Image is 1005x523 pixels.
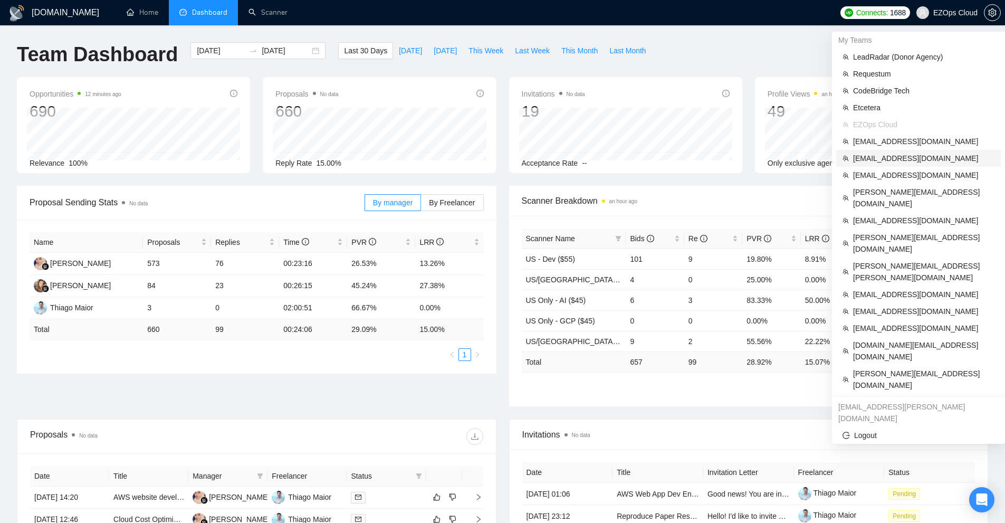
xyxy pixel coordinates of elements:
[742,351,800,372] td: 28.92 %
[843,195,849,201] span: team
[768,159,874,167] span: Only exclusive agency members
[888,488,920,500] span: Pending
[853,368,994,391] span: [PERSON_NAME][EMAIL_ADDRESS][DOMAIN_NAME]
[369,238,376,245] span: info-circle
[684,310,742,331] td: 0
[832,32,1005,49] div: My Teams
[526,337,703,346] a: US/[GEOGRAPHIC_DATA] - Keywords (Others) ($55)
[42,263,49,270] img: gigradar-bm.png
[272,515,331,523] a: TMThiago Maior
[209,491,270,503] div: [PERSON_NAME]
[129,201,148,206] span: No data
[843,308,849,315] span: team
[211,232,279,253] th: Replies
[888,511,924,520] a: Pending
[801,351,859,372] td: 15.07 %
[522,462,613,483] th: Date
[143,275,211,297] td: 84
[604,42,652,59] button: Last Month
[34,259,111,267] a: AJ[PERSON_NAME]
[468,45,503,56] span: This Week
[843,138,849,145] span: team
[522,483,613,505] td: [DATE] 01:06
[843,432,850,439] span: logout
[79,433,98,439] span: No data
[742,331,800,351] td: 55.56%
[801,290,859,310] td: 50.00%
[919,9,926,16] span: user
[419,238,444,246] span: LRR
[347,297,415,319] td: 66.67%
[279,297,347,319] td: 02:00:51
[197,45,245,56] input: Start date
[522,159,578,167] span: Acceptance Rate
[446,348,458,361] button: left
[890,7,906,18] span: 1688
[984,4,1001,21] button: setting
[215,236,267,248] span: Replies
[722,90,730,97] span: info-circle
[853,232,994,255] span: [PERSON_NAME][EMAIL_ADDRESS][DOMAIN_NAME]
[446,348,458,361] li: Previous Page
[853,322,994,334] span: [EMAIL_ADDRESS][DOMAIN_NAME]
[561,45,598,56] span: This Month
[30,428,256,445] div: Proposals
[626,269,684,290] td: 4
[249,46,257,55] span: to
[522,351,626,372] td: Total
[283,238,309,246] span: Time
[30,232,143,253] th: Name
[843,155,849,161] span: team
[446,491,459,503] button: dislike
[853,186,994,210] span: [PERSON_NAME][EMAIL_ADDRESS][DOMAIN_NAME]
[30,159,64,167] span: Relevance
[615,235,621,242] span: filter
[801,310,859,331] td: 0.00%
[853,153,994,164] span: [EMAIL_ADDRESS][DOMAIN_NAME]
[843,88,849,94] span: team
[414,468,424,484] span: filter
[179,8,187,16] span: dashboard
[801,269,859,290] td: 0.00%
[853,289,994,300] span: [EMAIL_ADDRESS][DOMAIN_NAME]
[200,497,208,504] img: gigradar-bm.png
[34,257,47,270] img: AJ
[351,470,411,482] span: Status
[302,238,309,245] span: info-circle
[684,249,742,269] td: 9
[794,462,885,483] th: Freelancer
[798,509,811,522] img: c1nIYiYEnWxP2TfA_dGaGsU0yq_D39oq7r38QHb4DlzjuvjqWQxPJgmVLd1BESEi1_
[449,493,456,501] span: dislike
[612,462,703,483] th: Title
[193,515,270,523] a: AJ[PERSON_NAME]
[764,235,771,242] span: info-circle
[347,253,415,275] td: 26.53%
[85,91,121,97] time: 12 minutes ago
[612,483,703,505] td: AWS Web App Dev Environment Configuration
[626,290,684,310] td: 6
[42,285,49,292] img: gigradar-bm.png
[347,275,415,297] td: 45.24%
[582,159,587,167] span: --
[113,493,202,501] a: AWS website development
[249,46,257,55] span: swap-right
[613,231,624,246] span: filter
[853,260,994,283] span: [PERSON_NAME][EMAIL_ADDRESS][PERSON_NAME][DOMAIN_NAME]
[188,466,267,487] th: Manager
[805,234,829,243] span: LRR
[211,275,279,297] td: 23
[147,236,199,248] span: Proposals
[230,90,237,97] span: info-circle
[556,42,604,59] button: This Month
[843,71,849,77] span: team
[34,281,111,289] a: NK[PERSON_NAME]
[647,235,654,242] span: info-circle
[742,269,800,290] td: 25.00%
[798,487,811,500] img: c1nIYiYEnWxP2TfA_dGaGsU0yq_D39oq7r38QHb4DlzjuvjqWQxPJgmVLd1BESEi1_
[626,249,684,269] td: 101
[843,430,994,441] span: Logout
[843,121,849,128] span: team
[30,487,109,509] td: [DATE] 14:20
[466,428,483,445] button: download
[526,317,595,325] a: US Only - GCP ($45)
